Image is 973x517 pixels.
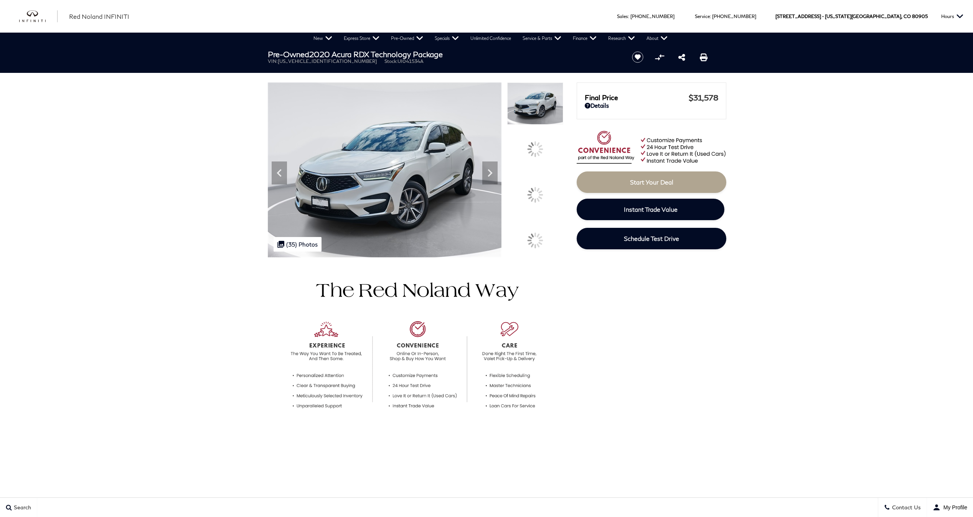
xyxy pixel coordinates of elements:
a: Unlimited Confidence [465,33,517,44]
a: Share this Pre-Owned 2020 Acura RDX Technology Package [678,53,685,62]
a: Print this Pre-Owned 2020 Acura RDX Technology Package [700,53,707,62]
a: [PHONE_NUMBER] [630,13,675,19]
span: Search [12,504,31,511]
a: Final Price $31,578 [585,93,718,102]
span: Sales [617,13,628,19]
span: Start Your Deal [630,178,673,186]
img: INFINITI [19,10,58,23]
img: Used 2020 Platinum White Pearl Acura Technology Package image 1 [507,82,563,125]
span: Stock: [384,58,397,64]
a: infiniti [19,10,58,23]
div: (35) Photos [274,237,322,252]
button: Save vehicle [629,51,646,63]
a: Instant Trade Value [577,199,724,220]
span: Instant Trade Value [624,206,678,213]
a: Service & Parts [517,33,567,44]
a: Schedule Test Drive [577,228,726,249]
a: About [641,33,673,44]
span: Red Noland INFINITI [69,13,129,20]
span: VIN: [268,58,278,64]
a: [PHONE_NUMBER] [712,13,756,19]
span: $31,578 [689,93,718,102]
span: Contact Us [890,504,921,511]
span: Schedule Test Drive [624,235,679,242]
span: Service [695,13,710,19]
button: user-profile-menu [927,498,973,517]
img: Used 2020 Platinum White Pearl Acura Technology Package image 1 [268,82,501,257]
h1: 2020 Acura RDX Technology Package [268,50,619,58]
button: Compare vehicle [654,51,665,63]
a: [STREET_ADDRESS] • [US_STATE][GEOGRAPHIC_DATA], CO 80905 [775,13,928,19]
a: Pre-Owned [385,33,429,44]
span: UI041534A [397,58,424,64]
strong: Pre-Owned [268,49,309,59]
span: Final Price [585,93,689,102]
nav: Main Navigation [308,33,673,44]
a: Express Store [338,33,385,44]
a: Red Noland INFINITI [69,12,129,21]
a: Specials [429,33,465,44]
span: My Profile [940,504,967,510]
span: : [628,13,629,19]
a: Research [602,33,641,44]
a: Details [585,102,718,109]
a: Start Your Deal [577,171,726,193]
a: Finance [567,33,602,44]
span: [US_VEHICLE_IDENTIFICATION_NUMBER] [278,58,377,64]
span: : [710,13,711,19]
a: New [308,33,338,44]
